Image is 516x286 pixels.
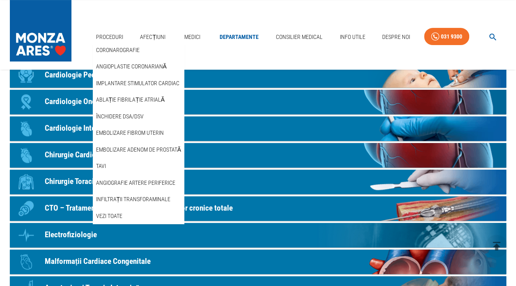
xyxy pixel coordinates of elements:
[93,158,184,175] div: TAVI
[441,32,462,42] div: 031 9300
[379,29,413,45] a: Despre Noi
[485,235,508,257] button: delete
[45,176,102,188] p: Chirurgie Toracică
[336,29,368,45] a: Info Utile
[216,29,262,45] a: Departamente
[45,256,151,268] p: Malformații Cardiace Congenitale
[45,123,131,134] p: Cardiologie Intervențională
[93,29,126,45] a: Proceduri
[10,143,506,168] a: IconChirurgie Cardiovasculară
[94,159,108,173] a: TAVI
[94,43,141,57] a: Coronarografie
[94,176,177,190] a: Angiografie artere periferice
[93,141,184,158] div: Embolizare adenom de prostată
[45,69,117,81] p: Cardiologie Pediatrică
[93,125,184,141] div: Embolizare fibrom uterin
[94,60,168,73] a: Angioplastie coronariană
[14,63,39,88] div: Icon
[93,108,184,125] div: Închidere DSA/DSV
[93,91,184,108] div: Ablație fibrilație atrială
[10,223,506,247] a: IconElectrofiziologie
[45,96,120,108] p: Cardiologie Oncologică
[424,28,469,45] a: 031 9300
[137,29,169,45] a: Afecțiuni
[94,93,166,107] a: Ablație fibrilație atrială
[94,143,183,157] a: Embolizare adenom de prostată
[10,90,506,114] a: IconCardiologie Oncologică
[94,77,181,90] a: Implantare stimulator cardiac
[10,250,506,274] a: IconMalformații Cardiace Congenitale
[14,90,39,114] div: Icon
[10,170,506,194] a: IconChirurgie Toracică
[10,63,506,88] a: IconCardiologie Pediatrică
[93,42,184,225] nav: secondary mailbox folders
[94,193,172,206] a: Infiltrații transforaminale
[45,202,232,214] p: CTO – Tratamentul intervențional al ocluziilor cronice totale
[94,126,165,140] a: Embolizare fibrom uterin
[14,196,39,221] div: Icon
[14,170,39,194] div: Icon
[14,143,39,168] div: Icon
[94,110,145,123] a: Închidere DSA/DSV
[10,196,506,221] a: IconCTO – Tratamentul intervențional al ocluziilor cronice totale
[45,149,127,161] p: Chirurgie Cardiovasculară
[14,250,39,274] div: Icon
[93,191,184,208] div: Infiltrații transforaminale
[94,209,124,223] a: Vezi Toate
[179,29,206,45] a: Medici
[14,116,39,141] div: Icon
[93,175,184,191] div: Angiografie artere periferice
[93,42,184,59] div: Coronarografie
[273,29,326,45] a: Consilier Medical
[10,116,506,141] a: IconCardiologie Intervențională
[93,58,184,75] div: Angioplastie coronariană
[93,75,184,92] div: Implantare stimulator cardiac
[14,223,39,247] div: Icon
[45,229,97,241] p: Electrofiziologie
[93,208,184,225] div: Vezi Toate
